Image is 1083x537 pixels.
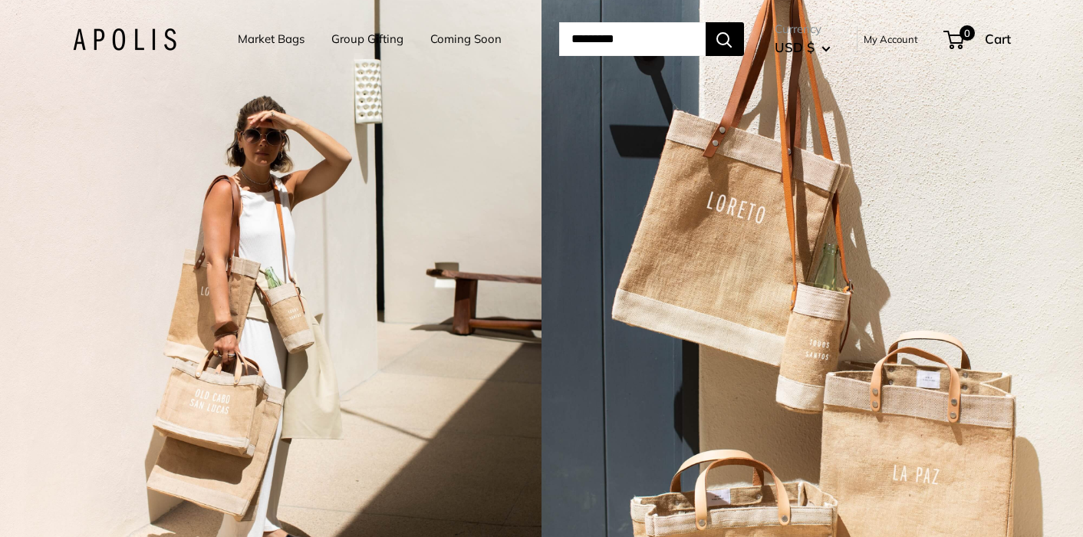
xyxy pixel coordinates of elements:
button: USD $ [775,35,831,60]
span: 0 [959,25,974,41]
a: Market Bags [238,28,304,50]
span: Currency [775,18,831,40]
a: Coming Soon [430,28,502,50]
span: USD $ [775,39,815,55]
a: My Account [864,30,918,48]
button: Search [706,22,744,56]
a: 0 Cart [945,27,1011,51]
span: Cart [985,31,1011,47]
img: Apolis [73,28,176,51]
input: Search... [559,22,706,56]
a: Group Gifting [331,28,403,50]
